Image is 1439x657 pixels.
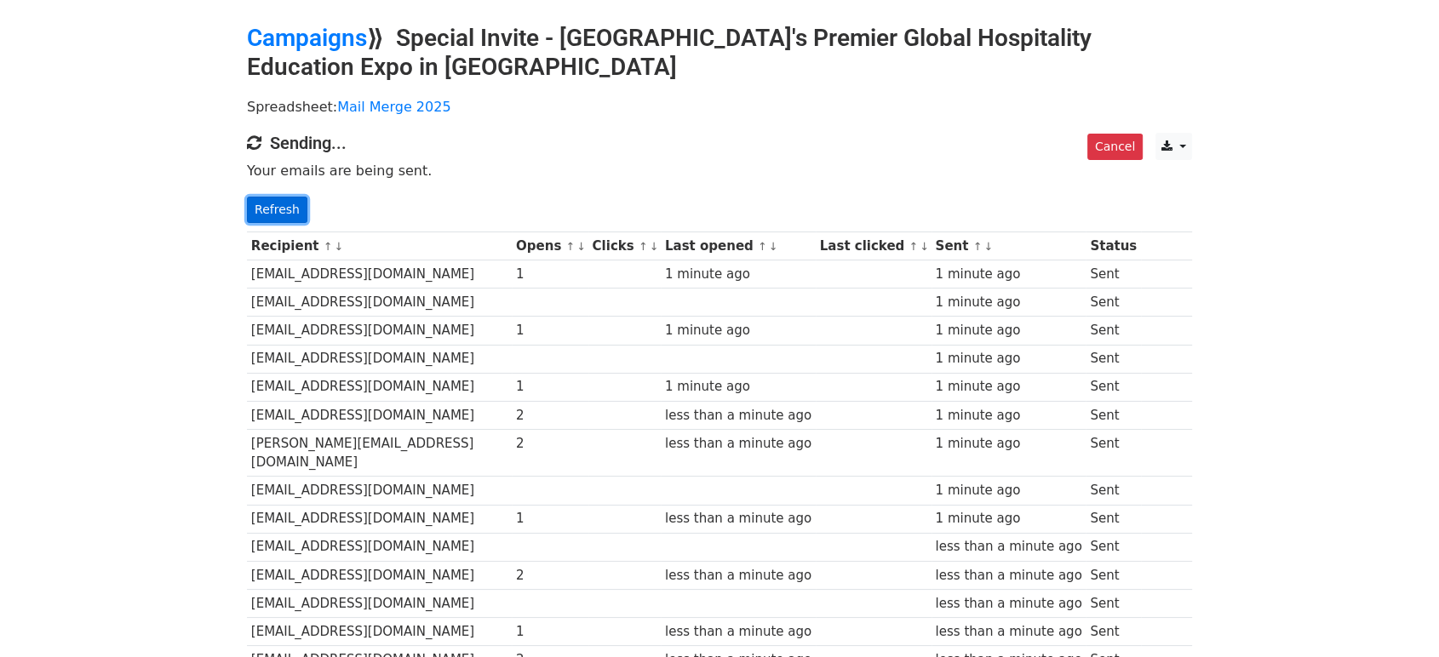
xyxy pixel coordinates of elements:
a: ↓ [334,240,343,253]
td: Sent [1086,289,1140,317]
div: less than a minute ago [935,537,1081,557]
td: [EMAIL_ADDRESS][DOMAIN_NAME] [247,317,512,345]
div: 1 minute ago [935,509,1081,528]
iframe: Chat Widget [1354,575,1439,657]
div: 1 minute ago [665,377,811,397]
th: Clicks [588,232,661,260]
th: Sent [932,232,1086,260]
td: Sent [1086,345,1140,373]
td: [EMAIL_ADDRESS][DOMAIN_NAME] [247,589,512,617]
div: 2 [516,566,584,586]
div: less than a minute ago [665,434,811,454]
td: Sent [1086,505,1140,533]
div: less than a minute ago [935,594,1081,614]
td: [EMAIL_ADDRESS][DOMAIN_NAME] [247,260,512,289]
div: 1 [516,265,584,284]
div: less than a minute ago [935,566,1081,586]
div: 1 minute ago [935,321,1081,340]
td: [PERSON_NAME][EMAIL_ADDRESS][DOMAIN_NAME] [247,429,512,477]
th: Status [1086,232,1140,260]
th: Last opened [661,232,816,260]
div: 1 minute ago [935,434,1081,454]
div: less than a minute ago [935,622,1081,642]
th: Opens [512,232,588,260]
td: [EMAIL_ADDRESS][DOMAIN_NAME] [247,373,512,401]
td: [EMAIL_ADDRESS][DOMAIN_NAME] [247,345,512,373]
a: ↑ [973,240,983,253]
a: ↓ [769,240,778,253]
div: 1 minute ago [935,293,1081,312]
div: less than a minute ago [665,406,811,426]
a: ↓ [920,240,929,253]
a: Refresh [247,197,307,223]
td: [EMAIL_ADDRESS][DOMAIN_NAME] [247,289,512,317]
td: Sent [1086,373,1140,401]
a: Cancel [1087,134,1143,160]
a: ↑ [909,240,918,253]
div: 1 minute ago [935,349,1081,368]
a: ↑ [565,240,575,253]
p: Spreadsheet: [247,98,1192,116]
td: [EMAIL_ADDRESS][DOMAIN_NAME] [247,617,512,645]
td: Sent [1086,317,1140,345]
a: ↓ [576,240,586,253]
td: Sent [1086,533,1140,561]
h2: ⟫ Special Invite - [GEOGRAPHIC_DATA]'s Premier Global Hospitality Education Expo in [GEOGRAPHIC_D... [247,24,1192,81]
div: 1 minute ago [935,377,1081,397]
td: Sent [1086,477,1140,505]
p: Your emails are being sent. [247,162,1192,180]
div: 1 [516,377,584,397]
td: Sent [1086,617,1140,645]
div: less than a minute ago [665,566,811,586]
td: Sent [1086,260,1140,289]
a: ↓ [650,240,659,253]
div: 1 [516,622,584,642]
div: 2 [516,434,584,454]
a: ↑ [324,240,333,253]
div: 1 minute ago [665,321,811,340]
td: [EMAIL_ADDRESS][DOMAIN_NAME] [247,477,512,505]
a: Campaigns [247,24,367,52]
td: [EMAIL_ADDRESS][DOMAIN_NAME] [247,505,512,533]
a: ↓ [983,240,993,253]
td: Sent [1086,589,1140,617]
div: less than a minute ago [665,509,811,528]
div: 1 minute ago [665,265,811,284]
div: less than a minute ago [665,622,811,642]
div: 1 minute ago [935,406,1081,426]
div: 1 minute ago [935,265,1081,284]
th: Recipient [247,232,512,260]
td: [EMAIL_ADDRESS][DOMAIN_NAME] [247,401,512,429]
td: Sent [1086,401,1140,429]
a: ↑ [758,240,767,253]
th: Last clicked [816,232,932,260]
div: 1 [516,509,584,528]
td: Sent [1086,561,1140,589]
div: 1 minute ago [935,481,1081,500]
a: ↑ [639,240,648,253]
div: 1 [516,321,584,340]
a: Mail Merge 2025 [337,99,450,115]
td: Sent [1086,429,1140,477]
td: [EMAIL_ADDRESS][DOMAIN_NAME] [247,533,512,561]
td: [EMAIL_ADDRESS][DOMAIN_NAME] [247,561,512,589]
h4: Sending... [247,133,1192,153]
div: 2 [516,406,584,426]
